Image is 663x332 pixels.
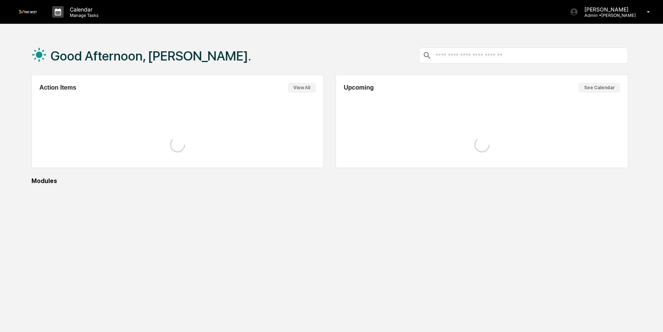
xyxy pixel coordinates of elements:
[39,84,76,91] h2: Action Items
[51,48,251,64] h1: Good Afternoon, [PERSON_NAME].
[64,13,102,18] p: Manage Tasks
[18,10,37,13] img: logo
[31,177,628,185] div: Modules
[288,83,316,93] button: View All
[578,13,636,18] p: Admin • [PERSON_NAME]
[579,83,620,93] button: See Calendar
[64,6,102,13] p: Calendar
[578,6,636,13] p: [PERSON_NAME]
[344,84,373,91] h2: Upcoming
